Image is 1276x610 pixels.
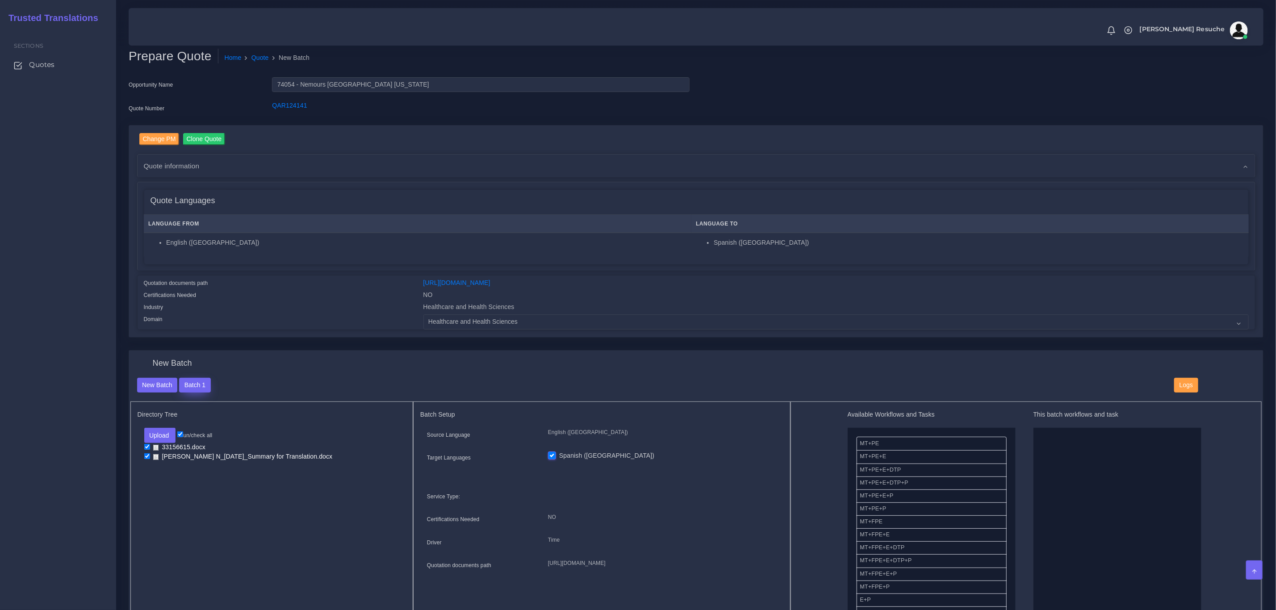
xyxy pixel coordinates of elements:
[548,513,777,522] p: NO
[2,11,98,25] a: Trusted Translations
[427,493,460,501] label: Service Type:
[714,238,1244,247] li: Spanish ([GEOGRAPHIC_DATA])
[144,279,208,287] label: Quotation documents path
[857,464,1007,477] li: MT+PE+E+DTP
[857,489,1007,503] li: MT+PE+E+P
[857,568,1007,581] li: MT+FPE+E+P
[144,428,176,443] button: Upload
[691,215,1249,233] th: Language To
[177,431,212,439] label: un/check all
[1180,381,1193,389] span: Logs
[129,104,164,113] label: Quote Number
[857,437,1007,451] li: MT+PE
[548,559,777,568] p: [URL][DOMAIN_NAME]
[166,238,686,247] li: English ([GEOGRAPHIC_DATA])
[417,290,1255,302] div: NO
[417,302,1255,314] div: Healthcare and Health Sciences
[137,381,178,388] a: New Batch
[137,378,178,393] button: New Batch
[548,535,777,545] p: Time
[857,541,1007,555] li: MT+FPE+E+DTP
[427,539,442,547] label: Driver
[427,431,470,439] label: Source Language
[427,515,480,523] label: Certifications Needed
[420,411,783,418] h5: Batch Setup
[183,133,226,145] input: Clone Quote
[548,428,777,437] p: English ([GEOGRAPHIC_DATA])
[150,452,336,461] a: [PERSON_NAME] N_[DATE]_Summary for Translation.docx
[427,561,491,569] label: Quotation documents path
[153,359,192,368] h4: New Batch
[857,581,1007,594] li: MT+FPE+P
[139,133,180,145] input: Change PM
[857,450,1007,464] li: MT+PE+E
[144,291,197,299] label: Certifications Needed
[129,81,173,89] label: Opportunity Name
[848,411,1016,418] h5: Available Workflows and Tasks
[857,502,1007,516] li: MT+PE+P
[1230,21,1248,39] img: avatar
[2,13,98,23] h2: Trusted Translations
[272,102,307,109] a: QAR124141
[144,303,163,311] label: Industry
[144,161,200,171] span: Quote information
[129,49,218,64] h2: Prepare Quote
[144,315,163,323] label: Domain
[138,411,406,418] h5: Directory Tree
[151,196,215,206] h4: Quote Languages
[857,476,1007,490] li: MT+PE+E+DTP+P
[857,593,1007,607] li: E+P
[1033,411,1201,418] h5: This batch workflows and task
[427,454,471,462] label: Target Languages
[138,155,1255,177] div: Quote information
[29,60,54,70] span: Quotes
[857,515,1007,529] li: MT+FPE
[559,451,654,460] label: Spanish ([GEOGRAPHIC_DATA])
[14,42,43,49] span: Sections
[251,53,269,63] a: Quote
[423,279,490,286] a: [URL][DOMAIN_NAME]
[179,381,210,388] a: Batch 1
[144,215,691,233] th: Language From
[1174,378,1198,393] button: Logs
[857,554,1007,568] li: MT+FPE+E+DTP+P
[1140,26,1225,32] span: [PERSON_NAME] Resuche
[150,443,209,451] a: 33156615.docx
[857,528,1007,542] li: MT+FPE+E
[177,431,183,437] input: un/check all
[7,55,109,74] a: Quotes
[179,378,210,393] button: Batch 1
[1135,21,1251,39] a: [PERSON_NAME] Resucheavatar
[269,53,310,63] li: New Batch
[225,53,242,63] a: Home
